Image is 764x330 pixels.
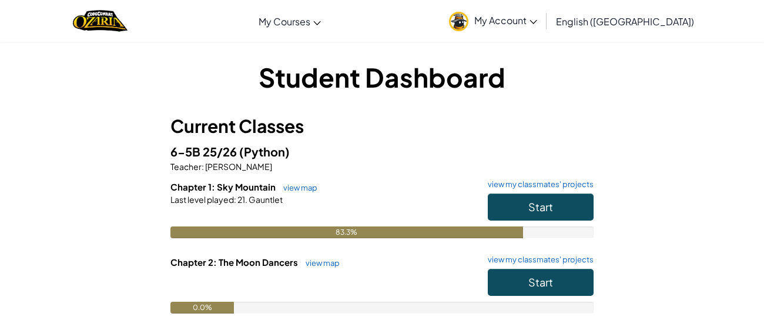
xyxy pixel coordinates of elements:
[234,194,236,205] span: :
[170,144,239,159] span: 6-5B 25/26
[170,194,234,205] span: Last level played
[73,9,128,33] img: Home
[449,12,468,31] img: avatar
[73,9,128,33] a: Ozaria by CodeCombat logo
[482,256,594,264] a: view my classmates' projects
[528,275,553,289] span: Start
[170,256,300,268] span: Chapter 2: The Moon Dancers
[474,14,537,26] span: My Account
[259,15,310,28] span: My Courses
[170,181,277,192] span: Chapter 1: Sky Mountain
[550,5,700,37] a: English ([GEOGRAPHIC_DATA])
[202,161,204,172] span: :
[556,15,694,28] span: English ([GEOGRAPHIC_DATA])
[528,200,553,214] span: Start
[300,258,340,268] a: view map
[247,194,283,205] span: Gauntlet
[170,302,234,314] div: 0.0%
[253,5,327,37] a: My Courses
[488,194,594,221] button: Start
[170,113,594,139] h3: Current Classes
[443,2,543,39] a: My Account
[482,181,594,188] a: view my classmates' projects
[239,144,290,159] span: (Python)
[204,161,272,172] span: [PERSON_NAME]
[236,194,247,205] span: 21.
[488,269,594,296] button: Start
[277,183,317,192] a: view map
[170,59,594,95] h1: Student Dashboard
[170,226,523,238] div: 83.3%
[170,161,202,172] span: Teacher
